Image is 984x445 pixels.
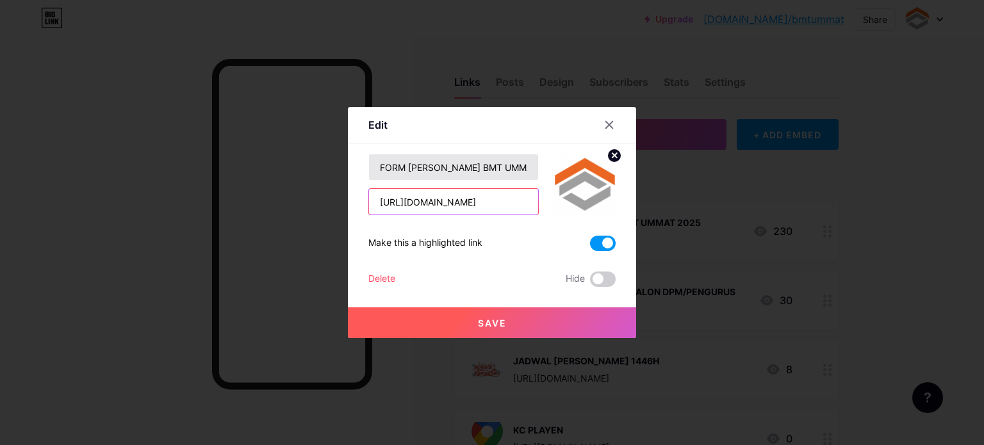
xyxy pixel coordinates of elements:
input: URL [369,189,538,214]
img: link_thumbnail [554,154,616,215]
div: Edit [368,117,388,133]
div: Delete [368,271,395,287]
button: Save [348,307,636,338]
input: Title [369,154,538,180]
span: Hide [566,271,585,287]
span: Save [478,318,507,328]
div: Make this a highlighted link [368,236,482,251]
